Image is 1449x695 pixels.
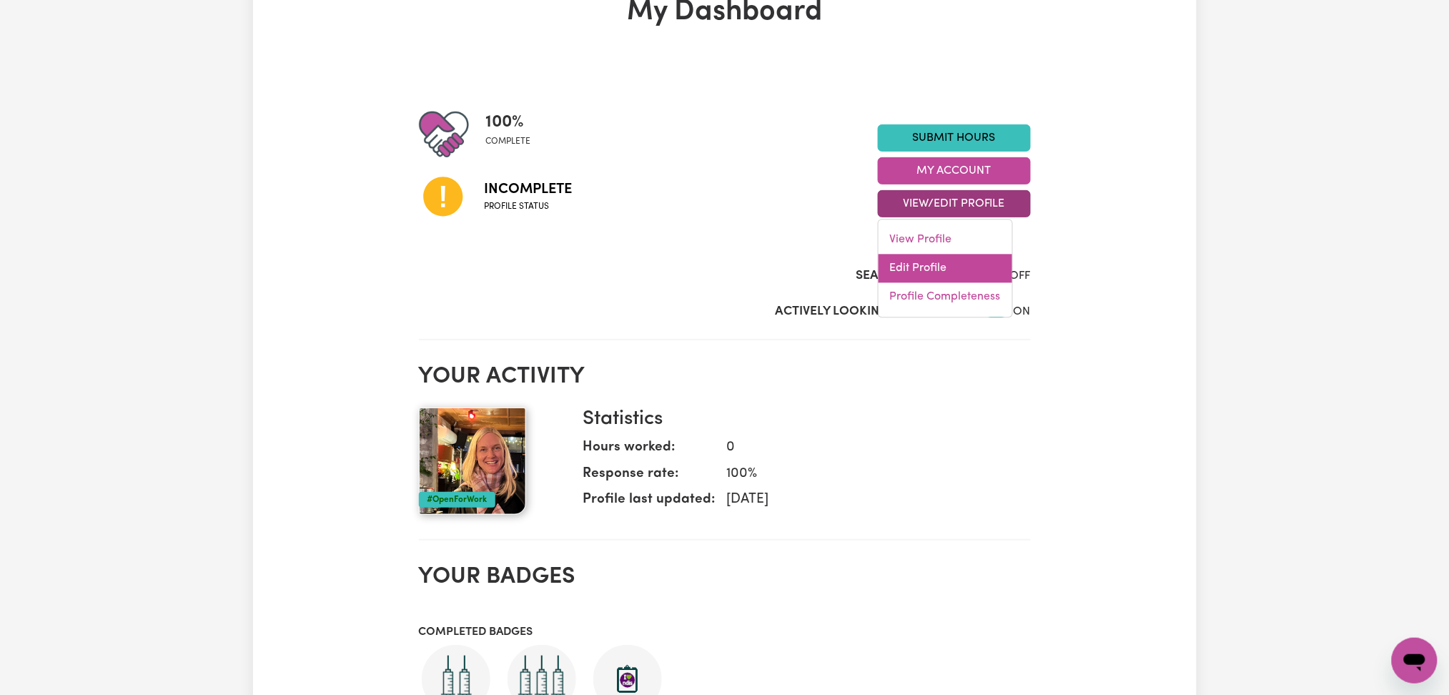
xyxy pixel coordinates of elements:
[419,626,1031,639] h3: Completed badges
[583,438,716,464] dt: Hours worked:
[716,438,1019,458] dd: 0
[485,200,573,213] span: Profile status
[583,490,716,516] dt: Profile last updated:
[716,490,1019,511] dd: [DATE]
[419,492,495,508] div: #OpenForWork
[486,135,531,148] span: complete
[879,226,1012,255] a: View Profile
[419,363,1031,390] h2: Your activity
[583,464,716,491] dt: Response rate:
[485,179,573,200] span: Incomplete
[1010,270,1031,282] span: OFF
[419,563,1031,591] h2: Your badges
[1014,306,1031,317] span: ON
[1392,638,1438,684] iframe: Button to launch messaging window
[716,464,1019,485] dd: 100 %
[776,302,968,321] label: Actively Looking for Clients
[878,157,1031,184] button: My Account
[486,109,543,159] div: Profile completeness: 100%
[878,124,1031,152] a: Submit Hours
[878,190,1031,217] button: View/Edit Profile
[583,408,1019,432] h3: Statistics
[878,220,1013,318] div: View/Edit Profile
[486,109,531,135] span: 100 %
[856,267,964,285] label: Search Visibility
[879,283,1012,312] a: Profile Completeness
[879,255,1012,283] a: Edit Profile
[419,408,526,515] img: Your profile picture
